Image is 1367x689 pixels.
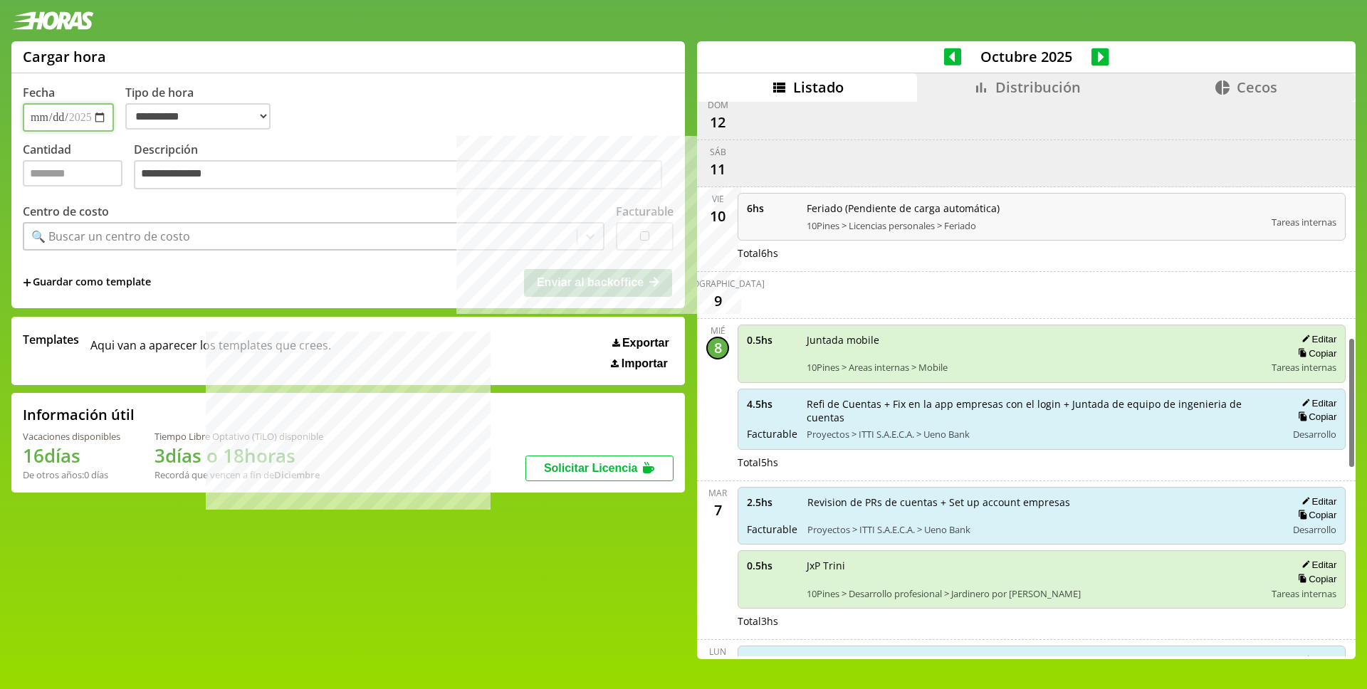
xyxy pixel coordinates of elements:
[23,275,151,290] span: +Guardar como template
[671,278,765,290] div: [DEMOGRAPHIC_DATA]
[747,397,797,411] span: 4.5 hs
[23,47,106,66] h1: Cargar hora
[525,456,674,481] button: Solicitar Licencia
[1293,428,1336,441] span: Desarrollo
[807,219,1262,232] span: 10Pines > Licencias personales > Feriado
[23,85,55,100] label: Fecha
[134,160,662,190] textarea: Descripción
[274,468,320,481] b: Diciembre
[31,228,190,244] div: 🔍 Buscar un centro de costo
[622,337,669,349] span: Exportar
[708,487,727,499] div: mar
[807,397,1277,424] span: Refi de Cuentas + Fix en la app empresas con el login + Juntada de equipo de ingenieria de cuentas
[1294,411,1336,423] button: Copiar
[1293,523,1336,536] span: Desarrollo
[1297,495,1336,507] button: Editar
[807,428,1277,441] span: Proyectos > ITTI S.A.E.C.A. > Ueno Bank
[23,332,79,347] span: Templates
[1294,509,1336,521] button: Copiar
[616,204,674,219] label: Facturable
[706,205,729,228] div: 10
[706,337,729,359] div: 8
[23,160,122,186] input: Cantidad
[747,654,797,668] span: 4.5 hs
[1272,587,1336,600] span: Tareas internas
[23,443,120,468] h1: 16 días
[11,11,94,30] img: logotipo
[807,361,1262,374] span: 10Pines > Areas internas > Mobile
[807,559,1262,572] span: JxP Trini
[738,456,1346,469] div: Total 5 hs
[125,85,282,132] label: Tipo de hora
[747,522,797,536] span: Facturable
[125,103,271,130] select: Tipo de hora
[706,111,729,134] div: 12
[23,405,135,424] h2: Información útil
[23,468,120,481] div: De otros años: 0 días
[622,357,668,370] span: Importar
[807,587,1262,600] span: 10Pines > Desarrollo profesional > Jardinero por [PERSON_NAME]
[738,246,1346,260] div: Total 6 hs
[154,443,323,468] h1: 3 días o 18 horas
[23,204,109,219] label: Centro de costo
[747,201,797,215] span: 6 hs
[708,99,728,111] div: dom
[1237,78,1277,97] span: Cecos
[1272,361,1336,374] span: Tareas internas
[1272,216,1336,228] span: Tareas internas
[807,523,1277,536] span: Proyectos > ITTI S.A.E.C.A. > Ueno Bank
[710,146,726,158] div: sáb
[90,332,331,370] span: Aqui van a aparecer los templates que crees.
[23,275,31,290] span: +
[747,559,797,572] span: 0.5 hs
[1297,654,1336,666] button: Editar
[747,495,797,509] span: 2.5 hs
[706,290,729,312] div: 9
[747,427,797,441] span: Facturable
[1297,559,1336,571] button: Editar
[807,495,1277,509] span: Revision de PRs de cuentas + Set up account empresas
[1294,347,1336,359] button: Copiar
[807,201,1262,215] span: Feriado (Pendiente de carga automática)
[608,336,674,350] button: Exportar
[706,158,729,181] div: 11
[807,654,1277,681] span: Daily equipo + Reu con [PERSON_NAME] para onboarding a la microapp de accounts + Revision de PRs
[154,430,323,443] div: Tiempo Libre Optativo (TiLO) disponible
[697,102,1356,657] div: scrollable content
[1294,573,1336,585] button: Copiar
[995,78,1081,97] span: Distribución
[793,78,844,97] span: Listado
[134,142,674,194] label: Descripción
[709,646,726,658] div: lun
[544,462,638,474] span: Solicitar Licencia
[711,325,726,337] div: mié
[807,333,1262,347] span: Juntada mobile
[23,142,134,194] label: Cantidad
[706,499,729,522] div: 7
[1297,333,1336,345] button: Editar
[23,430,120,443] div: Vacaciones disponibles
[712,193,724,205] div: vie
[747,333,797,347] span: 0.5 hs
[1297,397,1336,409] button: Editar
[961,47,1091,66] span: Octubre 2025
[154,468,323,481] div: Recordá que vencen a fin de
[738,614,1346,628] div: Total 3 hs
